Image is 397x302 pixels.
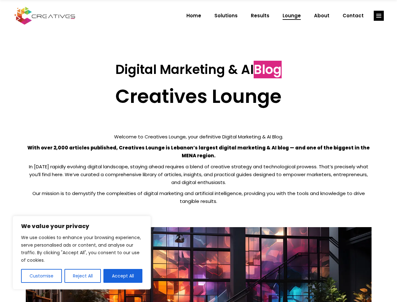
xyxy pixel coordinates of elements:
[254,61,282,78] span: Blog
[26,62,372,77] h3: Digital Marketing & AI
[13,6,77,25] img: Creatives
[208,8,244,24] a: Solutions
[276,8,307,24] a: Lounge
[21,269,62,283] button: Customise
[314,8,329,24] span: About
[26,163,372,186] p: In [DATE] rapidly evolving digital landscape, staying ahead requires a blend of creative strategy...
[64,269,101,283] button: Reject All
[343,8,364,24] span: Contact
[251,8,269,24] span: Results
[180,8,208,24] a: Home
[103,269,142,283] button: Accept All
[26,85,372,108] h2: Creatives Lounge
[307,8,336,24] a: About
[21,234,142,264] p: We use cookies to enhance your browsing experience, serve personalised ads or content, and analys...
[27,144,370,159] strong: With over 2,000 articles published, Creatives Lounge is Lebanon’s largest digital marketing & AI ...
[26,189,372,205] p: Our mission is to demystify the complexities of digital marketing and artificial intelligence, pr...
[283,8,301,24] span: Lounge
[214,8,238,24] span: Solutions
[374,11,384,21] a: link
[26,133,372,141] p: Welcome to Creatives Lounge, your definitive Digital Marketing & AI Blog.
[244,8,276,24] a: Results
[186,8,201,24] span: Home
[336,8,370,24] a: Contact
[13,216,151,289] div: We value your privacy
[21,222,142,230] p: We value your privacy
